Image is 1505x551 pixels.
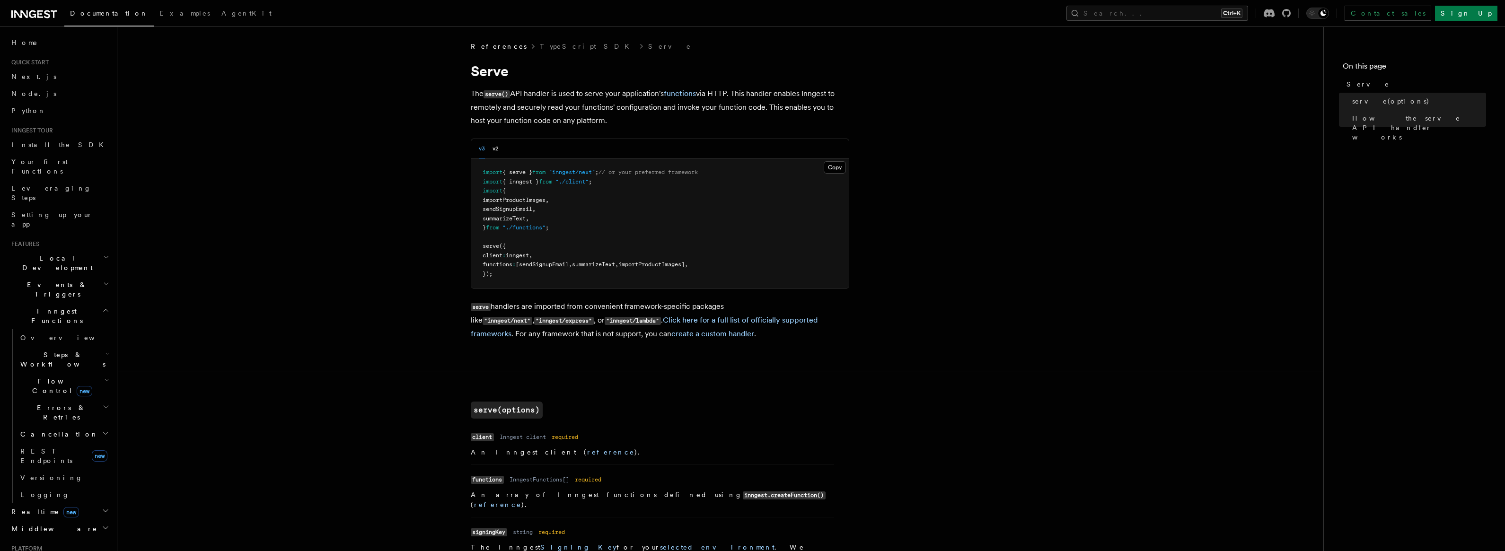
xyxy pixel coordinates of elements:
[1348,110,1486,146] a: How the serve API handler works
[1435,6,1497,21] a: Sign Up
[483,187,502,194] span: import
[8,240,39,248] span: Features
[471,528,507,536] code: signingKey
[64,3,154,26] a: Documentation
[575,476,601,483] dd: required
[471,402,543,419] a: serve(options)
[17,426,111,443] button: Cancellation
[484,90,510,98] code: serve()
[8,136,111,153] a: Install the SDK
[8,102,111,119] a: Python
[534,317,594,325] code: "inngest/express"
[471,476,504,484] code: functions
[546,197,549,203] span: ,
[216,3,277,26] a: AgentKit
[483,271,493,277] span: });
[483,178,502,185] span: import
[483,197,546,203] span: importProductImages
[1352,96,1430,106] span: serve(options)
[483,243,499,249] span: serve
[471,490,834,509] p: An array of Inngest functions defined using ( ).
[502,224,546,231] span: "./functions"
[159,9,210,17] span: Examples
[569,261,572,268] span: ,
[11,158,68,175] span: Your first Functions
[510,476,569,483] dd: InngestFunctions[]
[671,329,754,338] a: create a custom handler
[1352,114,1486,142] span: How the serve API handler works
[8,250,111,276] button: Local Development
[483,169,502,175] span: import
[1306,8,1329,19] button: Toggle dark mode
[11,211,93,228] span: Setting up your app
[587,448,634,456] a: reference
[526,215,529,222] span: ,
[11,107,46,114] span: Python
[1347,79,1390,89] span: Serve
[572,261,615,268] span: summarizeText
[589,178,592,185] span: ;
[529,252,532,259] span: ,
[479,139,485,158] button: v3
[20,447,72,464] span: REST Endpoints
[8,507,79,516] span: Realtime
[11,73,56,80] span: Next.js
[483,224,486,231] span: }
[1066,6,1248,21] button: Search...Ctrl+K
[20,491,70,499] span: Logging
[615,261,618,268] span: ,
[8,254,103,272] span: Local Development
[17,429,98,439] span: Cancellation
[8,503,111,520] button: Realtimenew
[493,139,499,158] button: v2
[8,280,103,299] span: Events & Triggers
[8,329,111,503] div: Inngest Functions
[77,386,92,396] span: new
[513,528,533,536] dd: string
[516,261,569,268] span: [sendSignupEmail
[1343,76,1486,93] a: Serve
[618,261,685,268] span: importProductImages]
[546,224,549,231] span: ;
[11,184,91,201] span: Leveraging Steps
[824,161,846,174] button: Copy
[499,243,506,249] span: ({
[8,306,102,325] span: Inngest Functions
[598,169,698,175] span: // or your preferred framework
[506,252,529,259] span: inngest
[8,180,111,206] a: Leveraging Steps
[538,528,565,536] dd: required
[17,346,111,373] button: Steps & Workflows
[483,317,532,325] code: "inngest/next"
[11,38,38,47] span: Home
[483,206,532,212] span: sendSignupEmail
[555,178,589,185] span: "./client"
[483,252,502,259] span: client
[8,127,53,134] span: Inngest tour
[502,187,506,194] span: {
[92,450,107,462] span: new
[70,9,148,17] span: Documentation
[1345,6,1431,21] a: Contact sales
[8,68,111,85] a: Next.js
[11,90,56,97] span: Node.js
[532,169,546,175] span: from
[8,153,111,180] a: Your first Functions
[685,261,688,268] span: ,
[17,376,104,395] span: Flow Control
[1221,9,1242,18] kbd: Ctrl+K
[17,350,106,369] span: Steps & Workflows
[502,178,539,185] span: { inngest }
[8,206,111,233] a: Setting up your app
[483,215,526,222] span: summarizeText
[483,261,512,268] span: functions
[17,399,111,426] button: Errors & Retries
[1343,61,1486,76] h4: On this page
[512,261,516,268] span: :
[605,317,661,325] code: "inngest/lambda"
[1348,93,1486,110] a: serve(options)
[471,300,849,341] p: handlers are imported from convenient framework-specific packages like , , or . . For any framewo...
[17,373,111,399] button: Flow Controlnew
[11,141,109,149] span: Install the SDK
